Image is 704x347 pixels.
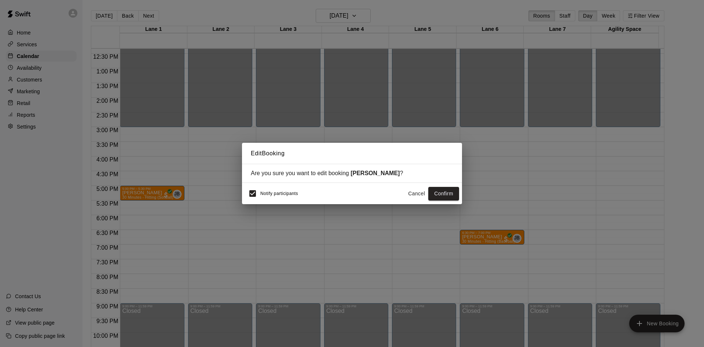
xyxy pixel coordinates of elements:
[405,187,428,200] button: Cancel
[351,170,400,176] strong: [PERSON_NAME]
[251,170,453,177] div: Are you sure you want to edit booking ?
[242,143,462,164] h2: Edit Booking
[260,191,298,196] span: Notify participants
[428,187,459,200] button: Confirm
